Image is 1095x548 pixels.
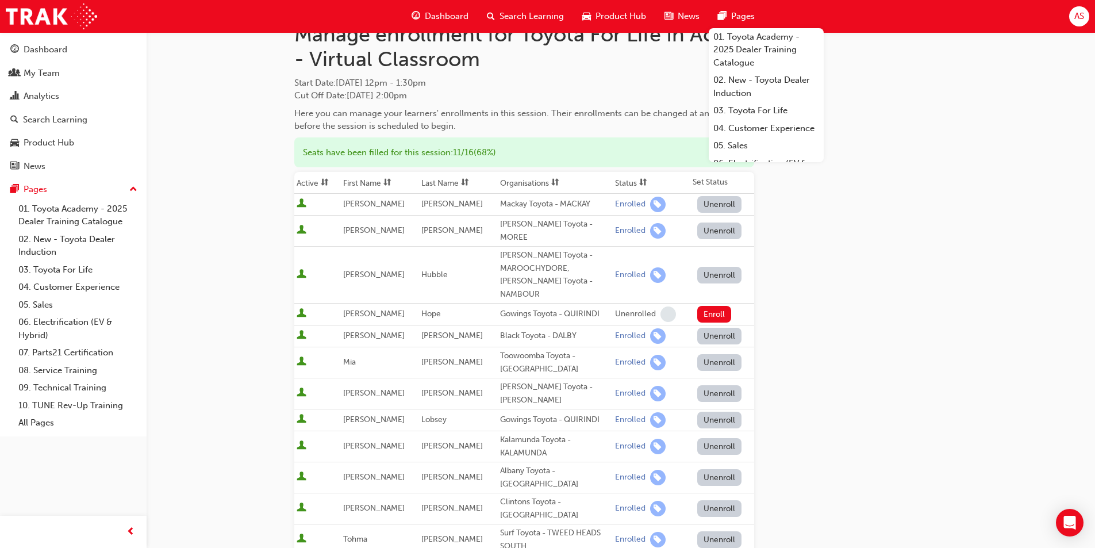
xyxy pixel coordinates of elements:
div: News [24,160,45,173]
span: [PERSON_NAME] [343,270,405,279]
span: learningRecordVerb_ENROLL-icon [650,223,666,239]
span: sorting-icon [639,178,647,188]
a: 10. TUNE Rev-Up Training [14,397,142,415]
div: Search Learning [23,113,87,127]
a: search-iconSearch Learning [478,5,573,28]
div: My Team [24,67,60,80]
div: Gowings Toyota - QUIRINDI [500,308,610,321]
div: Black Toyota - DALBY [500,329,610,343]
th: Toggle SortBy [419,172,497,194]
span: Tohma [343,534,367,544]
span: User is active [297,225,306,236]
div: Analytics [24,90,59,103]
a: My Team [5,63,142,84]
div: Enrolled [615,472,646,483]
div: [PERSON_NAME] Toyota - MOREE [500,218,610,244]
span: sorting-icon [321,178,329,188]
button: Unenroll [697,328,742,344]
div: Seats have been filled for this session : 11 / 16 ( 68% ) [294,137,754,168]
a: 01. Toyota Academy - 2025 Dealer Training Catalogue [709,28,824,72]
div: Mackay Toyota - MACKAY [500,198,610,211]
span: [PERSON_NAME] [343,388,405,398]
button: Unenroll [697,469,742,486]
div: Enrolled [615,357,646,368]
a: Dashboard [5,39,142,60]
span: sorting-icon [461,178,469,188]
span: [PERSON_NAME] [343,441,405,451]
span: Lobsey [421,415,447,424]
span: learningRecordVerb_ENROLL-icon [650,267,666,283]
a: guage-iconDashboard [402,5,478,28]
span: User is active [297,330,306,342]
span: learningRecordVerb_ENROLL-icon [650,470,666,485]
span: search-icon [10,115,18,125]
span: chart-icon [10,91,19,102]
a: 09. Technical Training [14,379,142,397]
button: Pages [5,179,142,200]
a: 02. New - Toyota Dealer Induction [709,71,824,102]
div: Here you can manage your learners' enrollments in this session. Their enrollments can be changed ... [294,107,754,133]
a: Search Learning [5,109,142,131]
a: Analytics [5,86,142,107]
span: [PERSON_NAME] [421,503,483,513]
span: User is active [297,269,306,281]
span: learningRecordVerb_ENROLL-icon [650,532,666,547]
button: Unenroll [697,385,742,402]
div: [PERSON_NAME] Toyota - MAROOCHYDORE, [PERSON_NAME] Toyota - NAMBOUR [500,249,610,301]
div: Unenrolled [615,309,656,320]
span: Hubble [421,270,448,279]
button: Unenroll [697,412,742,428]
span: User is active [297,308,306,320]
span: [PERSON_NAME] [421,472,483,482]
button: AS [1069,6,1089,26]
a: Product Hub [5,132,142,154]
img: Trak [6,3,97,29]
span: prev-icon [126,525,135,539]
span: people-icon [10,68,19,79]
span: User is active [297,414,306,426]
span: learningRecordVerb_ENROLL-icon [650,412,666,428]
span: guage-icon [10,45,19,55]
div: Albany Toyota - [GEOGRAPHIC_DATA] [500,465,610,490]
span: pages-icon [10,185,19,195]
span: User is active [297,198,306,210]
a: pages-iconPages [709,5,764,28]
span: sorting-icon [383,178,391,188]
a: News [5,156,142,177]
a: 03. Toyota For Life [709,102,824,120]
div: Enrolled [615,331,646,342]
span: [PERSON_NAME] [343,199,405,209]
span: guage-icon [412,9,420,24]
span: [PERSON_NAME] [343,472,405,482]
button: Unenroll [697,267,742,283]
div: Kalamunda Toyota - KALAMUNDA [500,434,610,459]
div: Product Hub [24,136,74,150]
th: Toggle SortBy [613,172,690,194]
div: Enrolled [615,503,646,514]
a: 04. Customer Experience [709,120,824,137]
h1: Manage enrollment for Toyota For Life In Action - Virtual Classroom [294,22,754,72]
a: 04. Customer Experience [14,278,142,296]
span: Pages [731,10,755,23]
a: 05. Sales [14,296,142,314]
button: Unenroll [697,531,742,548]
button: Unenroll [697,223,742,239]
span: Cut Off Date : [DATE] 2:00pm [294,90,407,101]
a: 01. Toyota Academy - 2025 Dealer Training Catalogue [14,200,142,231]
div: Clintons Toyota - [GEOGRAPHIC_DATA] [500,496,610,522]
span: User is active [297,534,306,545]
th: Toggle SortBy [498,172,613,194]
span: Start Date : [294,76,754,90]
a: 07. Parts21 Certification [14,344,142,362]
span: news-icon [10,162,19,172]
div: Enrolled [615,388,646,399]
span: [PERSON_NAME] [343,415,405,424]
div: Enrolled [615,225,646,236]
button: Enroll [697,306,732,323]
span: Mia [343,357,356,367]
button: Unenroll [697,196,742,213]
a: car-iconProduct Hub [573,5,655,28]
a: news-iconNews [655,5,709,28]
